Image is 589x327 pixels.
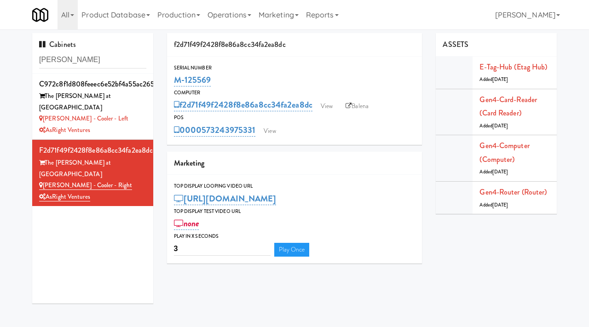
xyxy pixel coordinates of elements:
[479,76,508,83] span: Added
[167,33,422,57] div: f2d71f49f2428f8e86a8cc34fa2ea8dc
[39,52,146,69] input: Search cabinets
[174,98,312,111] a: f2d71f49f2428f8e86a8cc34fa2ea8dc
[479,168,508,175] span: Added
[479,140,529,165] a: Gen4-computer (Computer)
[39,126,90,134] a: AsRight Ventures
[39,181,132,190] a: [PERSON_NAME] - Cooler - Right
[32,140,153,206] li: f2d71f49f2428f8e86a8cc34fa2ea8dcThe [PERSON_NAME] at [GEOGRAPHIC_DATA] [PERSON_NAME] - Cooler - R...
[479,62,547,72] a: E-tag-hub (Etag Hub)
[492,122,508,129] span: [DATE]
[316,99,337,113] a: View
[174,192,277,205] a: [URL][DOMAIN_NAME]
[39,143,146,157] div: f2d71f49f2428f8e86a8cc34fa2ea8dc
[39,91,146,113] div: The [PERSON_NAME] at [GEOGRAPHIC_DATA]
[174,63,416,73] div: Serial Number
[259,124,280,138] a: View
[174,124,256,137] a: 0000573243975331
[32,7,48,23] img: Micromart
[479,94,537,119] a: Gen4-card-reader (Card Reader)
[492,168,508,175] span: [DATE]
[39,192,90,201] a: AsRight Ventures
[174,232,416,241] div: Play in X seconds
[39,77,146,91] div: c972c8f1d808feeec6e52bf4a55ac265
[39,157,146,180] div: The [PERSON_NAME] at [GEOGRAPHIC_DATA]
[174,182,416,191] div: Top Display Looping Video Url
[174,74,211,86] a: M-125569
[341,99,373,113] a: Balena
[492,76,508,83] span: [DATE]
[32,74,153,140] li: c972c8f1d808feeec6e52bf4a55ac265The [PERSON_NAME] at [GEOGRAPHIC_DATA] [PERSON_NAME] - Cooler - L...
[174,158,205,168] span: Marketing
[479,201,508,208] span: Added
[492,201,508,208] span: [DATE]
[39,39,76,50] span: Cabinets
[39,114,128,123] a: [PERSON_NAME] - Cooler - Left
[443,39,468,50] span: ASSETS
[174,113,416,122] div: POS
[274,243,310,257] a: Play Once
[174,217,199,230] a: none
[174,88,416,98] div: Computer
[479,122,508,129] span: Added
[174,207,416,216] div: Top Display Test Video Url
[479,187,547,197] a: Gen4-router (Router)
